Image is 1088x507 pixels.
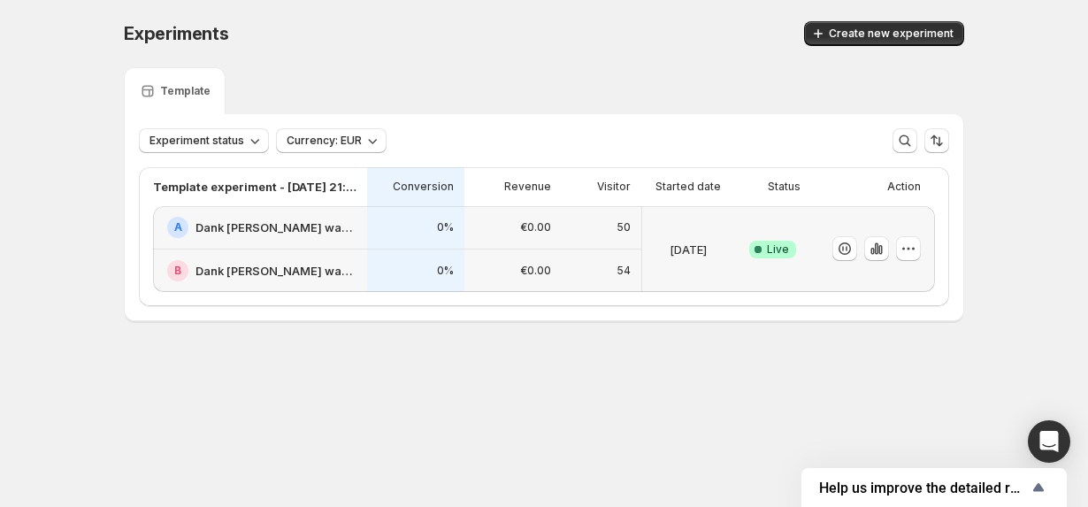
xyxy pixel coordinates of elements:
[767,242,789,257] span: Live
[819,477,1049,498] button: Show survey - Help us improve the detailed report for A/B campaigns
[174,220,182,234] h2: A
[160,84,211,98] p: Template
[768,180,801,194] p: Status
[393,180,454,194] p: Conversion
[617,220,631,234] p: 50
[195,262,356,280] h2: Dank [PERSON_NAME] waschen? 2
[829,27,954,41] span: Create new experiment
[174,264,181,278] h2: B
[276,128,387,153] button: Currency: EUR
[819,480,1028,496] span: Help us improve the detailed report for A/B campaigns
[670,241,707,258] p: [DATE]
[437,220,454,234] p: 0%
[287,134,362,148] span: Currency: EUR
[195,219,356,236] h2: Dank [PERSON_NAME] waschen?
[153,178,356,196] p: Template experiment - [DATE] 21:57:18
[124,23,229,44] span: Experiments
[617,264,631,278] p: 54
[504,180,551,194] p: Revenue
[597,180,631,194] p: Visitor
[655,180,721,194] p: Started date
[804,21,964,46] button: Create new experiment
[149,134,244,148] span: Experiment status
[520,264,551,278] p: €0.00
[1028,420,1070,463] div: Open Intercom Messenger
[924,128,949,153] button: Sort the results
[139,128,269,153] button: Experiment status
[437,264,454,278] p: 0%
[887,180,921,194] p: Action
[520,220,551,234] p: €0.00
